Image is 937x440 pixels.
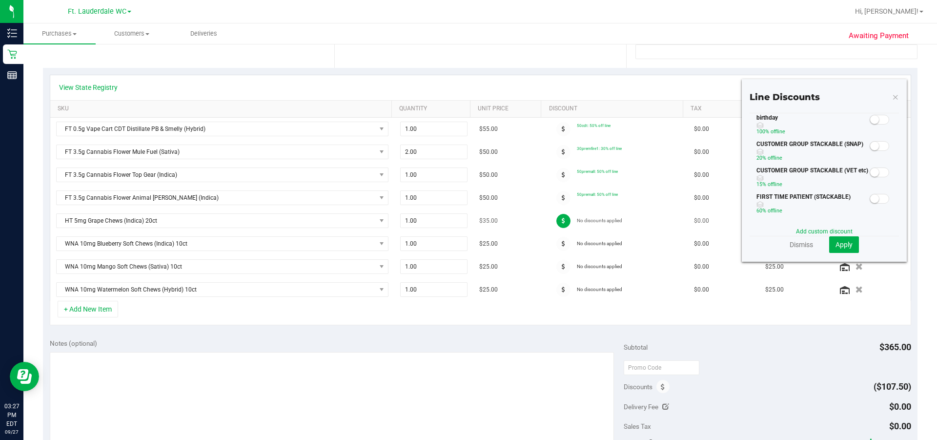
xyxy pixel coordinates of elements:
[23,29,96,38] span: Purchases
[694,170,709,180] span: $0.00
[479,170,498,180] span: $50.00
[694,239,709,249] span: $0.00
[790,240,813,250] a: Dismiss
[765,285,784,294] span: $25.00
[694,147,709,157] span: $0.00
[624,403,658,411] span: Delivery Fee
[57,145,376,159] span: FT 3.5g Cannabis Flower Mule Fuel (Sativa)
[577,192,618,197] span: 50premall: 50% off line
[756,180,869,189] p: off
[57,191,376,205] span: FT 3.5g Cannabis Flower Animal [PERSON_NAME] (Indica)
[756,201,869,208] span: Discount can be combined with other discounts
[57,260,376,273] span: WNA 10mg Mango Soft Chews (Sativa) 10ct
[855,7,918,15] span: Hi, [PERSON_NAME]!
[68,7,126,16] span: Ft. Lauderdale WC
[56,190,388,205] span: NO DATA FOUND
[479,125,498,134] span: $55.00
[168,23,240,44] a: Deliveries
[775,208,782,214] span: line
[479,262,498,272] span: $25.00
[756,175,869,182] span: Discount can be combined with other discounts
[874,381,911,392] span: ($107.50)
[401,260,468,273] input: 1.00
[775,181,782,188] span: line
[750,140,868,166] div: CUSTOMER GROUP STACKABLE (SNAP)
[756,128,769,135] span: 100%
[57,237,376,251] span: WNA 10mg Blueberry Soft Chews (Indica) 10ct
[56,145,388,159] span: NO DATA FOUND
[750,192,868,219] div: FIRST TIME PATIENT (STACKABLE)
[694,125,709,134] span: $0.00
[401,168,468,182] input: 1.00
[849,30,909,42] span: Awaiting Payment
[796,228,853,235] a: Add custom discount
[4,428,19,436] p: 09/27
[58,105,388,113] a: SKU
[177,29,230,38] span: Deliveries
[577,123,611,128] span: 50cdt: 50% off line
[57,214,376,228] span: HT 5mg Grape Chews (Indica) 20ct
[577,241,622,246] span: No discounts applied
[750,166,868,192] div: CUSTOMER GROUP STACKABLE (VET etc)
[750,113,868,140] div: birthday
[765,262,784,272] span: $25.00
[56,282,388,297] span: NO DATA FOUND
[577,146,622,151] span: 30premfire1: 30% off line
[756,122,869,129] span: Discount can be combined with other discounts
[479,147,498,157] span: $50.00
[756,155,766,161] span: 20%
[889,401,911,412] span: $0.00
[56,259,388,274] span: NO DATA FOUND
[756,181,766,188] span: 15%
[56,122,388,136] span: NO DATA FOUND
[829,236,859,253] button: Apply
[756,207,869,215] p: off
[478,105,537,113] a: Unit Price
[56,236,388,251] span: NO DATA FOUND
[7,28,17,38] inline-svg: Inventory
[96,29,167,38] span: Customers
[694,193,709,203] span: $0.00
[577,218,622,223] span: No discounts applied
[624,378,652,396] span: Discounts
[577,287,622,292] span: No discounts applied
[479,285,498,294] span: $25.00
[577,169,618,174] span: 50premall: 50% off line
[756,127,869,136] p: off
[399,105,467,113] a: Quantity
[775,155,782,161] span: line
[57,283,376,296] span: WNA 10mg Watermelon Soft Chews (Hybrid) 10ct
[59,83,118,92] a: View State Registry
[4,402,19,428] p: 03:27 PM EDT
[96,23,168,44] a: Customers
[756,154,869,163] p: off
[750,92,820,103] span: Line Discounts
[56,213,388,228] span: NO DATA FOUND
[756,148,869,155] span: Discount can be combined with other discounts
[694,262,709,272] span: $0.00
[58,301,118,317] button: + Add New Item
[577,264,622,269] span: No discounts applied
[401,214,468,228] input: 1.00
[694,285,709,294] span: $0.00
[479,216,498,226] span: $35.00
[549,105,679,113] a: Discount
[889,421,911,431] span: $0.00
[401,237,468,251] input: 1.00
[57,122,376,136] span: FT 0.5g Vape Cart CDT Distillate PB & Smelly (Hybrid)
[879,342,911,352] span: $365.00
[694,216,709,226] span: $0.00
[756,208,766,214] span: 60%
[57,168,376,182] span: FT 3.5g Cannabis Flower Top Gear (Indica)
[778,128,785,135] span: line
[23,23,96,44] a: Purchases
[401,122,468,136] input: 1.00
[835,241,853,249] span: Apply
[7,70,17,80] inline-svg: Reports
[56,168,388,182] span: NO DATA FOUND
[662,403,669,410] i: Edit Delivery Fee
[624,343,648,351] span: Subtotal
[401,145,468,159] input: 2.00
[624,422,651,430] span: Sales Tax
[7,49,17,59] inline-svg: Retail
